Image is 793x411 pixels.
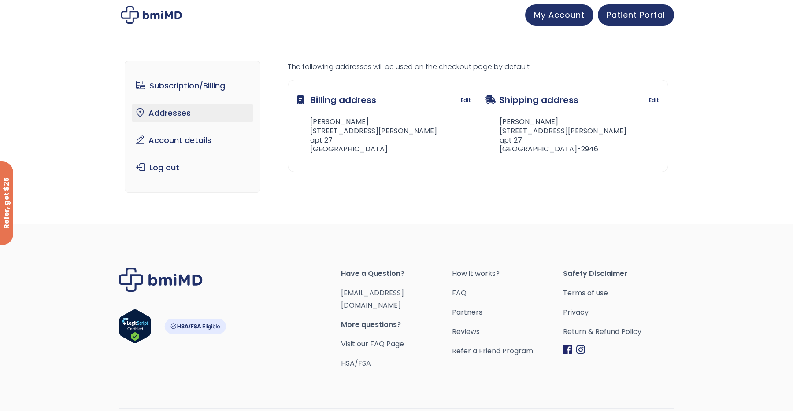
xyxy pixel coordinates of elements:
[452,345,563,357] a: Refer a Friend Program
[297,89,376,111] h3: Billing address
[341,339,404,349] a: Visit our FAQ Page
[119,309,151,348] a: Verify LegitScript Approval for www.bmimd.com
[125,61,261,193] nav: Account pages
[452,326,563,338] a: Reviews
[534,9,585,20] span: My Account
[576,345,585,354] img: Instagram
[563,345,572,354] img: Facebook
[119,268,203,292] img: Brand Logo
[121,6,182,24] img: My account
[132,77,254,95] a: Subscription/Billing
[563,287,674,299] a: Terms of use
[132,104,254,122] a: Addresses
[132,131,254,150] a: Account details
[461,94,471,106] a: Edit
[563,326,674,338] a: Return & Refund Policy
[525,4,593,26] a: My Account
[341,358,371,368] a: HSA/FSA
[132,158,254,177] a: Log out
[563,268,674,280] span: Safety Disclaimer
[452,287,563,299] a: FAQ
[485,117,626,154] address: [PERSON_NAME] [STREET_ADDRESS][PERSON_NAME] apt 27 [GEOGRAPHIC_DATA]-2946
[341,288,404,310] a: [EMAIL_ADDRESS][DOMAIN_NAME]
[607,9,665,20] span: Patient Portal
[598,4,674,26] a: Patient Portal
[297,117,437,154] address: [PERSON_NAME] [STREET_ADDRESS][PERSON_NAME] apt 27 [GEOGRAPHIC_DATA]
[563,306,674,319] a: Privacy
[485,89,578,111] h3: Shipping address
[452,268,563,280] a: How it works?
[452,306,563,319] a: Partners
[119,309,151,344] img: Verify Approval for www.bmimd.com
[164,319,226,334] img: HSA-FSA
[649,94,659,106] a: Edit
[341,268,452,280] span: Have a Question?
[288,61,668,73] p: The following addresses will be used on the checkout page by default.
[341,319,452,331] span: More questions?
